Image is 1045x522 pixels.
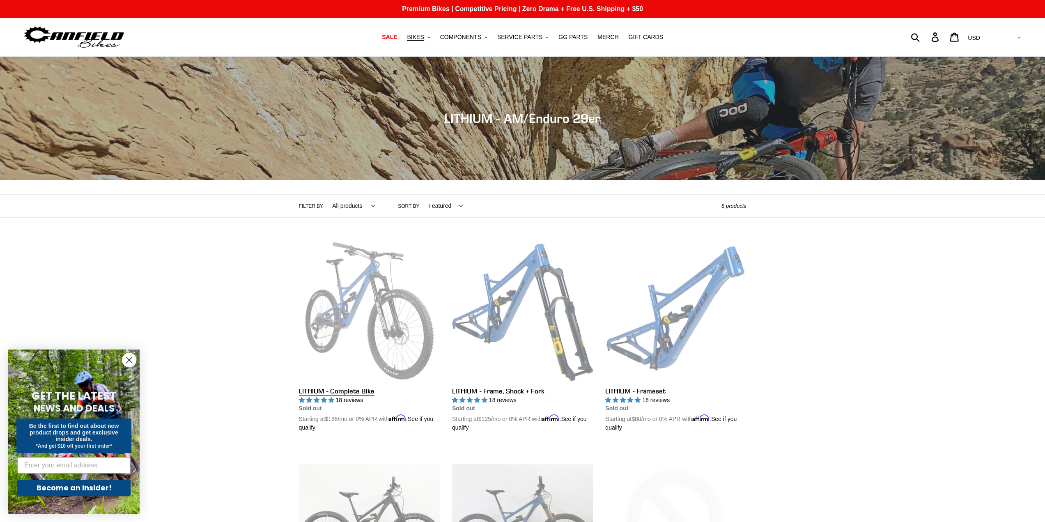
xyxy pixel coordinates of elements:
a: GIFT CARDS [624,32,667,43]
input: Search [915,28,936,46]
a: GG PARTS [554,32,592,43]
span: SALE [382,34,397,41]
span: COMPONENTS [440,34,481,41]
span: Be the first to find out about new product drops and get exclusive insider deals. [29,423,119,442]
a: SALE [378,32,401,43]
img: Canfield Bikes [23,24,125,50]
button: Become an Insider! [17,480,131,496]
label: Sort by [398,202,419,210]
span: SERVICE PARTS [497,34,542,41]
button: SERVICE PARTS [493,32,553,43]
span: GIFT CARDS [628,34,663,41]
span: GG PARTS [558,34,588,41]
span: GET THE LATEST [32,389,116,403]
label: Filter by [299,202,324,210]
button: COMPONENTS [436,32,491,43]
a: MERCH [593,32,622,43]
span: *And get $10 off your first order* [36,443,112,449]
span: NEWS AND DEALS [34,402,115,415]
span: MERCH [597,34,618,41]
span: BIKES [407,34,424,41]
input: Enter your email address [17,457,131,474]
span: 8 products [721,203,746,209]
button: BIKES [403,32,434,43]
button: Close dialog [122,353,136,367]
span: LITHIUM - AM/Enduro 29er [444,111,601,126]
